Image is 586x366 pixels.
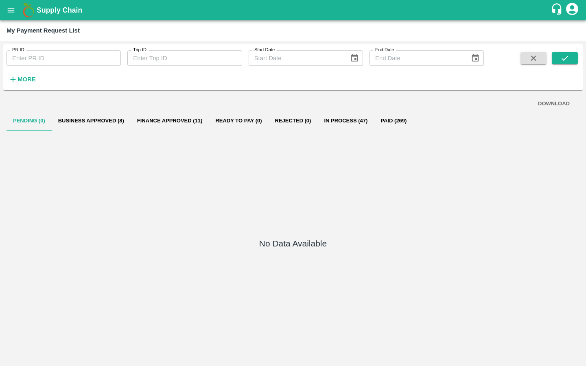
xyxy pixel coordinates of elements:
[370,50,464,66] input: End Date
[468,50,483,66] button: Choose date
[12,47,24,53] label: PR ID
[52,111,131,131] button: Business Approved (8)
[374,111,413,131] button: Paid (269)
[131,111,209,131] button: Finance Approved (11)
[269,111,318,131] button: Rejected (0)
[254,47,275,53] label: Start Date
[37,6,82,14] b: Supply Chain
[7,50,121,66] input: Enter PR ID
[20,2,37,18] img: logo
[551,3,565,17] div: customer-support
[2,1,20,20] button: open drawer
[535,97,573,111] button: DOWNLOAD
[7,25,80,36] div: My Payment Request List
[259,238,327,249] h5: No Data Available
[7,111,52,131] button: Pending (0)
[317,111,374,131] button: In Process (47)
[7,72,38,86] button: More
[375,47,394,53] label: End Date
[133,47,146,53] label: Trip ID
[565,2,579,19] div: account of current user
[127,50,242,66] input: Enter Trip ID
[17,76,36,83] strong: More
[37,4,551,16] a: Supply Chain
[347,50,362,66] button: Choose date
[209,111,268,131] button: Ready To Pay (0)
[249,50,343,66] input: Start Date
